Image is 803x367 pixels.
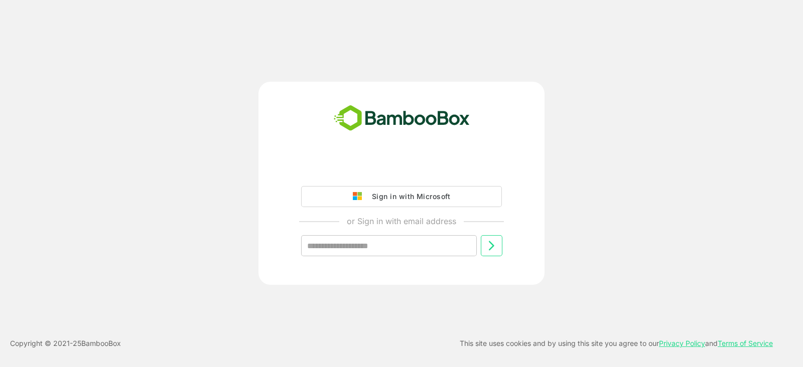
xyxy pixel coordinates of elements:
[347,215,456,227] p: or Sign in with email address
[367,190,450,203] div: Sign in with Microsoft
[460,337,773,349] p: This site uses cookies and by using this site you agree to our and
[296,158,507,180] iframe: Sign in with Google Button
[301,186,502,207] button: Sign in with Microsoft
[718,339,773,347] a: Terms of Service
[10,337,121,349] p: Copyright © 2021- 25 BambooBox
[328,102,475,135] img: bamboobox
[353,192,367,201] img: google
[659,339,705,347] a: Privacy Policy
